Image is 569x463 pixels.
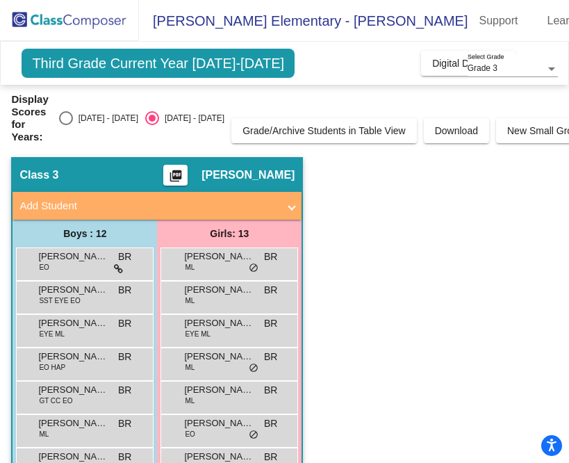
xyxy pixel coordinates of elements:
span: EO [185,429,195,439]
a: Support [468,10,529,32]
button: Print Students Details [163,165,188,186]
span: EO [39,262,49,273]
span: [PERSON_NAME] ([PERSON_NAME]) [PERSON_NAME] [38,283,108,297]
span: BR [118,316,131,331]
span: EO HAP [39,362,65,373]
mat-panel-title: Add Student [19,198,278,214]
span: do_not_disturb_alt [249,430,258,441]
span: Display Scores for Years: [11,93,48,143]
span: EYE ML [185,329,211,339]
span: BR [264,250,277,264]
mat-icon: picture_as_pdf [167,169,184,188]
span: [PERSON_NAME] [184,416,254,430]
span: ML [185,362,195,373]
button: Grade/Archive Students in Table View [231,118,417,143]
span: ML [185,396,195,406]
span: SST EYE EO [39,295,80,306]
span: do_not_disturb_alt [249,363,258,374]
span: ML [39,429,49,439]
div: [DATE] - [DATE] [159,112,224,124]
span: [PERSON_NAME] [184,250,254,263]
span: [PERSON_NAME] [38,350,108,364]
mat-radio-group: Select an option [59,111,224,125]
span: Third Grade Current Year [DATE]-[DATE] [22,49,295,78]
span: BR [118,416,131,431]
span: Download [435,125,478,136]
button: Download [424,118,489,143]
span: do_not_disturb_alt [249,263,258,274]
span: BR [118,383,131,398]
span: [PERSON_NAME] [184,283,254,297]
span: BR [264,283,277,298]
span: BR [118,350,131,364]
span: ML [185,262,195,273]
span: Class 3 [19,168,58,182]
span: [PERSON_NAME] [38,250,108,263]
span: Grade/Archive Students in Table View [242,125,406,136]
div: [DATE] - [DATE] [73,112,138,124]
span: ML [185,295,195,306]
span: [PERSON_NAME] Elementary - [PERSON_NAME] [139,10,468,32]
span: Grade 3 [468,63,497,73]
span: BR [118,283,131,298]
span: BR [118,250,131,264]
span: Digital Data Wall [432,58,504,69]
span: BR [264,416,277,431]
span: [PERSON_NAME] [184,350,254,364]
div: Boys : 12 [13,220,157,247]
span: GT CC EO [39,396,72,406]
span: BR [264,316,277,331]
span: BR [264,350,277,364]
span: [PERSON_NAME] [184,383,254,397]
button: Digital Data Wall [421,51,515,76]
span: [PERSON_NAME] [184,316,254,330]
div: Girls: 13 [157,220,302,247]
span: [PERSON_NAME] [201,168,295,182]
mat-expansion-panel-header: Add Student [13,192,302,220]
span: [PERSON_NAME] [38,383,108,397]
span: EYE ML [39,329,65,339]
span: BR [264,383,277,398]
span: [PERSON_NAME] [38,416,108,430]
span: [PERSON_NAME] [PERSON_NAME] [38,316,108,330]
